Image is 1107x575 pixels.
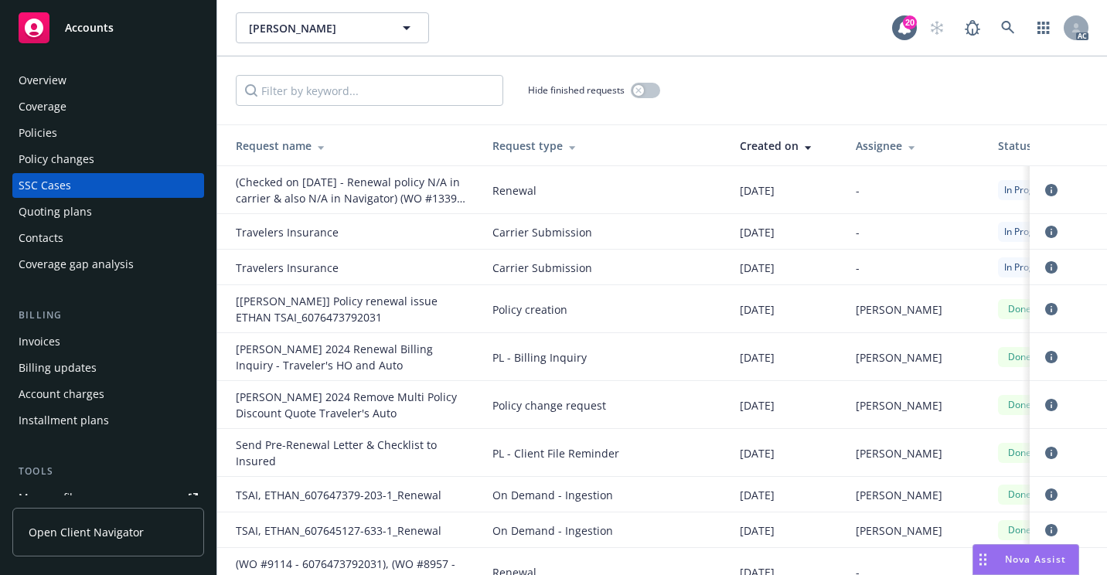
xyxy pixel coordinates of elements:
[856,522,942,539] span: [PERSON_NAME]
[29,524,144,540] span: Open Client Navigator
[856,487,942,503] span: [PERSON_NAME]
[236,224,468,240] div: Travelers Insurance
[1004,183,1053,197] span: In Progress
[492,182,715,199] span: Renewal
[1004,302,1035,316] span: Done
[1042,485,1061,504] a: circleInformation
[856,445,942,461] span: [PERSON_NAME]
[740,522,775,539] span: [DATE]
[19,173,71,198] div: SSC Cases
[236,75,503,106] input: Filter by keyword...
[740,260,775,276] span: [DATE]
[1004,523,1035,537] span: Done
[12,252,204,277] a: Coverage gap analysis
[236,389,468,421] div: Ethan Tsai 2024 Remove Multi Policy Discount Quote Traveler's Auto
[65,22,114,34] span: Accounts
[998,138,1089,154] div: Status
[19,226,63,250] div: Contacts
[1042,258,1061,277] a: circleInformation
[12,308,204,323] div: Billing
[740,182,775,199] span: [DATE]
[903,15,917,29] div: 20
[12,485,204,510] a: Manage files
[1028,12,1059,43] a: Switch app
[19,68,66,93] div: Overview
[19,485,84,510] div: Manage files
[1042,396,1061,414] a: circleInformation
[12,173,204,198] a: SSC Cases
[236,174,468,206] div: (Checked on 08/22/2025 - Renewal policy N/A in carrier & also N/A in Navigator) (WO #13398 - 6076...
[1042,521,1061,539] a: circleInformation
[492,224,715,240] span: Carrier Submission
[1042,181,1061,199] a: circleInformation
[12,408,204,433] a: Installment plans
[740,445,775,461] span: [DATE]
[993,12,1024,43] a: Search
[740,301,775,318] span: [DATE]
[856,301,942,318] span: [PERSON_NAME]
[1042,300,1061,318] a: circleInformation
[856,260,973,276] div: -
[973,545,993,574] div: Drag to move
[856,224,973,240] div: -
[236,12,429,43] button: [PERSON_NAME]
[492,487,715,503] span: On Demand - Ingestion
[236,293,468,325] div: [IVANS] Policy renewal issue ETHAN TSAI_6076473792031
[740,487,775,503] span: [DATE]
[856,182,973,199] div: -
[492,397,715,413] span: Policy change request
[236,341,468,373] div: Ethan Tsai 2024 Renewal Billing Inquiry - Traveler's HO and Auto
[492,445,715,461] span: PL - Client File Reminder
[236,138,468,154] div: Request name
[856,349,942,366] span: [PERSON_NAME]
[1004,488,1035,502] span: Done
[236,487,468,503] div: TSAI, ETHAN_607647379-203-1_Renewal
[12,464,204,479] div: Tools
[972,544,1079,575] button: Nova Assist
[1004,260,1053,274] span: In Progress
[12,199,204,224] a: Quoting plans
[740,138,831,154] div: Created on
[19,147,94,172] div: Policy changes
[12,382,204,407] a: Account charges
[492,349,715,366] span: PL - Billing Inquiry
[12,68,204,93] a: Overview
[19,329,60,354] div: Invoices
[249,20,383,36] span: [PERSON_NAME]
[19,382,104,407] div: Account charges
[19,252,134,277] div: Coverage gap analysis
[12,147,204,172] a: Policy changes
[492,522,715,539] span: On Demand - Ingestion
[236,260,468,276] div: Travelers Insurance
[12,356,204,380] a: Billing updates
[856,138,973,154] div: Assignee
[19,94,66,119] div: Coverage
[12,94,204,119] a: Coverage
[1004,446,1035,460] span: Done
[1005,553,1066,566] span: Nova Assist
[492,260,715,276] span: Carrier Submission
[12,6,204,49] a: Accounts
[1004,225,1053,239] span: In Progress
[19,121,57,145] div: Policies
[12,329,204,354] a: Invoices
[528,83,625,97] span: Hide finished requests
[1004,398,1035,412] span: Done
[740,397,775,413] span: [DATE]
[957,12,988,43] a: Report a Bug
[1042,348,1061,366] a: circleInformation
[856,397,942,413] span: [PERSON_NAME]
[492,138,715,154] div: Request type
[19,199,92,224] div: Quoting plans
[236,437,468,469] div: Send Pre-Renewal Letter & Checklist to Insured
[740,224,775,240] span: [DATE]
[1042,223,1061,241] a: circleInformation
[19,356,97,380] div: Billing updates
[19,408,109,433] div: Installment plans
[236,522,468,539] div: TSAI, ETHAN_607645127-633-1_Renewal
[740,349,775,366] span: [DATE]
[12,121,204,145] a: Policies
[492,301,715,318] span: Policy creation
[12,226,204,250] a: Contacts
[1004,350,1035,364] span: Done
